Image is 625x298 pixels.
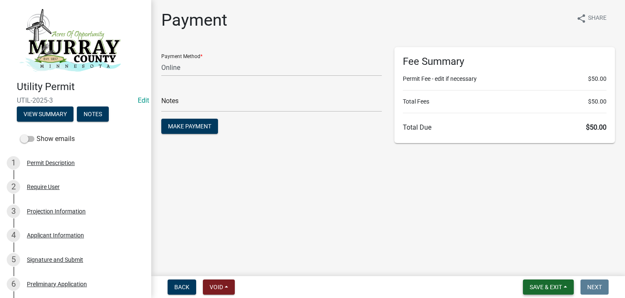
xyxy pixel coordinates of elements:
[17,81,144,93] h4: Utility Permit
[161,10,227,30] h1: Payment
[77,106,109,122] button: Notes
[588,74,607,83] span: $50.00
[210,284,223,290] span: Void
[587,284,602,290] span: Next
[27,184,60,190] div: Require User
[17,111,74,118] wm-modal-confirm: Summary
[7,229,20,242] div: 4
[403,123,607,131] h6: Total Due
[580,279,609,295] button: Next
[27,160,75,166] div: Permit Description
[570,10,613,27] button: shareShare
[174,284,189,290] span: Back
[203,279,235,295] button: Void
[576,13,586,24] i: share
[27,208,86,214] div: Projection Information
[523,279,574,295] button: Save & Exit
[27,281,87,287] div: Preliminary Application
[7,277,20,291] div: 6
[403,74,607,83] li: Permit Fee - edit if necessary
[403,56,607,68] h6: Fee Summary
[27,232,84,238] div: Applicant Information
[7,205,20,218] div: 3
[20,134,75,144] label: Show emails
[530,284,562,290] span: Save & Exit
[168,123,211,130] span: Make Payment
[17,9,121,72] img: Murray County, Minnesota
[588,97,607,106] span: $50.00
[7,180,20,194] div: 2
[27,257,83,263] div: Signature and Submit
[588,13,607,24] span: Share
[138,96,149,104] a: Edit
[17,106,74,122] button: View Summary
[77,111,109,118] wm-modal-confirm: Notes
[138,96,149,104] wm-modal-confirm: Edit Application Number
[7,156,20,170] div: 1
[586,123,607,131] span: $50.00
[168,279,196,295] button: Back
[161,119,218,134] button: Make Payment
[17,96,134,104] span: UTIL-2025-3
[7,253,20,266] div: 5
[403,97,607,106] li: Total Fees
